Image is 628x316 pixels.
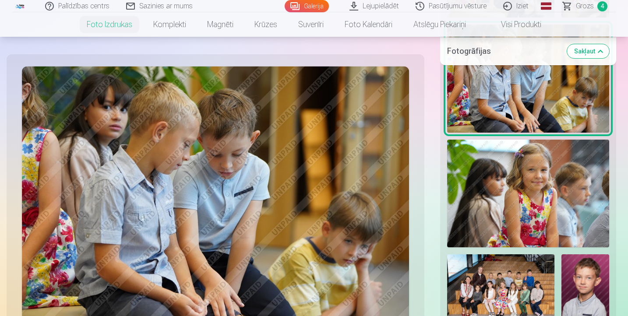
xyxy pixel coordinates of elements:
a: Visi produkti [476,12,552,37]
a: Krūzes [244,12,288,37]
a: Foto kalendāri [334,12,403,37]
span: 4 [597,1,607,11]
a: Suvenīri [288,12,334,37]
a: Magnēti [197,12,244,37]
img: /fa1 [15,4,25,9]
button: Sakļaut [567,44,609,58]
a: Foto izdrukas [76,12,143,37]
span: Grozs [576,1,594,11]
a: Atslēgu piekariņi [403,12,476,37]
h5: Fotogrāfijas [447,45,560,57]
a: Komplekti [143,12,197,37]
